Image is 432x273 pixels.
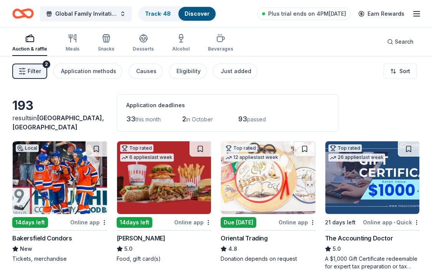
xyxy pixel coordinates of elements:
button: Meals [66,31,79,56]
span: in [12,114,104,131]
div: 21 days left [325,218,356,227]
div: Top rated [120,144,153,152]
div: Online app [70,217,107,227]
div: Online app Quick [363,217,420,227]
div: The Accounting Doctor [325,234,393,243]
div: Local [16,144,39,152]
span: 2 [182,115,186,123]
div: Tickets, merchandise [12,255,107,263]
div: Donation depends on request [221,255,316,263]
div: Just added [221,67,251,76]
img: Image for The Accounting Doctor [325,141,420,214]
div: Oriental Trading [221,234,268,243]
span: • [394,219,395,226]
div: 2 [43,60,50,68]
a: Earn Rewards [354,7,409,21]
button: Track· 48Discover [138,6,216,21]
a: Plus trial ends on 4PM[DATE] [257,8,351,20]
button: Global Family Invitational [40,6,132,21]
span: [GEOGRAPHIC_DATA], [GEOGRAPHIC_DATA] [12,114,104,131]
div: Food, gift card(s) [117,255,212,263]
div: A $1,000 Gift Certificate redeemable for expert tax preparation or tax resolution services—recipi... [325,255,420,270]
a: Discover [185,10,209,17]
a: Track· 48 [145,10,171,17]
img: Image for Portillo's [117,141,211,214]
button: Auction & raffle [12,31,47,56]
div: Meals [66,46,79,52]
span: 33 [126,115,135,123]
button: Application methods [53,64,122,79]
div: 12 applies last week [224,154,280,162]
div: 6 applies last week [120,154,174,162]
div: Top rated [224,144,257,152]
span: New [20,244,32,253]
div: Snacks [98,46,114,52]
button: Sort [384,64,417,79]
span: Plus trial ends on 4PM[DATE] [268,9,346,18]
span: 5.0 [333,244,341,253]
div: Eligibility [176,67,201,76]
div: Desserts [133,46,154,52]
span: Search [395,37,414,46]
button: Alcohol [172,31,190,56]
div: results [12,113,107,132]
img: Image for Bakersfield Condors [13,141,107,214]
span: 5.0 [124,244,132,253]
div: Beverages [208,46,233,52]
span: passed [247,116,266,123]
div: 14 days left [117,217,152,228]
div: 14 days left [12,217,48,228]
a: Image for The Accounting DoctorTop rated26 applieslast week21 days leftOnline app•QuickThe Accoun... [325,141,420,270]
div: Causes [136,67,157,76]
button: Filter2 [12,64,47,79]
span: 4.8 [228,244,237,253]
button: Desserts [133,31,154,56]
div: [PERSON_NAME] [117,234,165,243]
span: Global Family Invitational [55,9,117,18]
div: Due [DATE] [221,217,256,228]
button: Snacks [98,31,114,56]
span: Filter [28,67,41,76]
div: Auction & raffle [12,46,47,52]
div: Application methods [61,67,116,76]
span: this month [135,116,161,123]
span: Sort [399,67,410,76]
span: 93 [238,115,247,123]
div: Top rated [328,144,362,152]
span: in October [186,116,213,123]
button: Beverages [208,31,233,56]
div: Online app [174,217,211,227]
button: Just added [213,64,257,79]
a: Image for Bakersfield CondorsLocal14days leftOnline appBakersfield CondorsNewTickets, merchandise [12,141,107,263]
div: Alcohol [172,46,190,52]
div: Bakersfield Condors [12,234,72,243]
a: Home [12,5,34,23]
div: Online app [279,217,316,227]
button: Eligibility [169,64,207,79]
div: 193 [12,98,107,113]
button: Causes [129,64,163,79]
div: Application deadlines [126,101,329,110]
img: Image for Oriental Trading [221,141,315,214]
button: Search [381,34,420,49]
a: Image for Oriental TradingTop rated12 applieslast weekDue [DATE]Online appOriental Trading4.8Dona... [221,141,316,263]
div: 26 applies last week [328,154,385,162]
a: Image for Portillo'sTop rated6 applieslast week14days leftOnline app[PERSON_NAME]5.0Food, gift ca... [117,141,212,263]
